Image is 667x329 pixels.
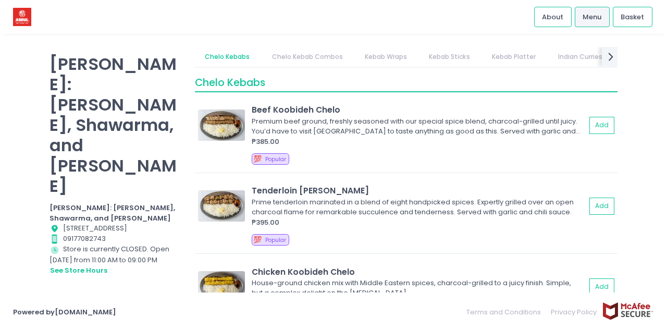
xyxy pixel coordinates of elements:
[265,155,286,163] span: Popular
[602,302,654,320] img: mcafee-secure
[252,278,583,298] div: House-ground chicken mix with Middle Eastern spices, charcoal-grilled to a juicy finish. Simple, ...
[50,54,182,196] p: [PERSON_NAME]: [PERSON_NAME], Shawarma, and [PERSON_NAME]
[195,76,265,90] span: Chelo Kebabs
[534,7,572,27] a: About
[589,198,614,215] button: Add
[252,217,586,228] div: ₱395.00
[575,7,610,27] a: Menu
[253,235,262,245] span: 💯
[262,47,353,67] a: Chelo Kebab Combos
[546,302,602,322] a: Privacy Policy
[252,185,586,197] div: Tenderloin [PERSON_NAME]
[419,47,480,67] a: Kebab Sticks
[354,47,417,67] a: Kebab Wraps
[198,271,245,302] img: Chicken Koobideh Chelo
[198,190,245,222] img: Tenderloin Shish Chelo
[252,137,586,147] div: ₱385.00
[589,278,614,296] button: Add
[542,12,563,22] span: About
[195,47,260,67] a: Chelo Kebabs
[482,47,546,67] a: Kebab Platter
[252,266,586,278] div: Chicken Koobideh Chelo
[265,236,286,244] span: Popular
[252,116,583,137] div: Premium beef ground, freshly seasoned with our special spice blend, charcoal-grilled until juicy....
[583,12,601,22] span: Menu
[589,117,614,134] button: Add
[13,307,116,317] a: Powered by[DOMAIN_NAME]
[50,223,182,234] div: [STREET_ADDRESS]
[548,47,612,67] a: Indian Curries
[50,265,108,276] button: see store hours
[198,109,245,141] img: Beef Koobideh Chelo
[50,234,182,244] div: 09177082743
[252,197,583,217] div: Prime tenderloin marinated in a blend of eight handpicked spices. Expertly grilled over an open c...
[13,8,31,26] img: logo
[252,104,586,116] div: Beef Koobideh Chelo
[50,203,175,223] b: [PERSON_NAME]: [PERSON_NAME], Shawarma, and [PERSON_NAME]
[466,302,546,322] a: Terms and Conditions
[50,244,182,276] div: Store is currently CLOSED. Open [DATE] from 11:00 AM to 09:00 PM
[253,154,262,164] span: 💯
[621,12,644,22] span: Basket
